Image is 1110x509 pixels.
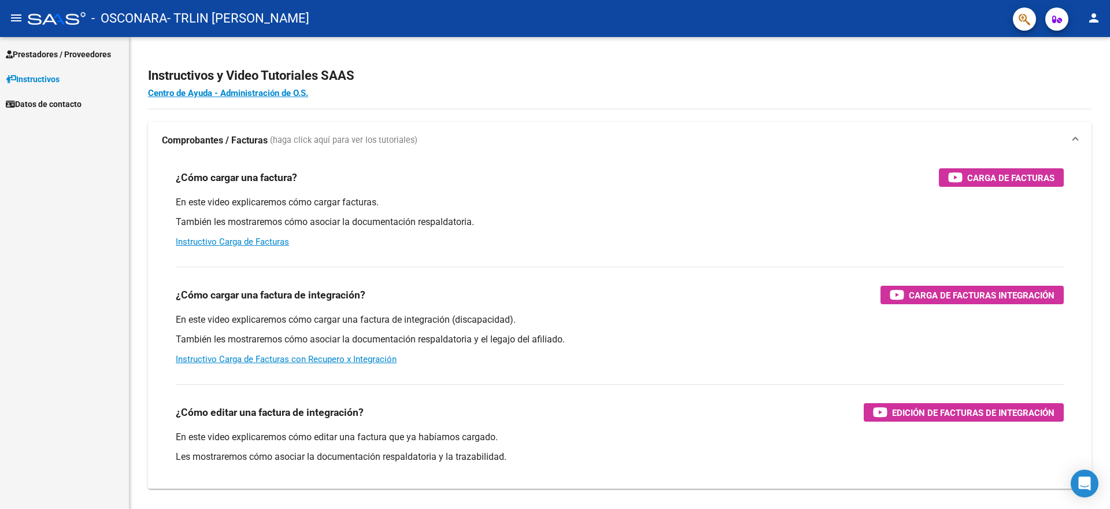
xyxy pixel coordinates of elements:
[176,333,1064,346] p: También les mostraremos cómo asociar la documentación respaldatoria y el legajo del afiliado.
[148,159,1091,489] div: Comprobantes / Facturas (haga click aquí para ver los tutoriales)
[162,134,268,147] strong: Comprobantes / Facturas
[1087,11,1101,25] mat-icon: person
[176,313,1064,326] p: En este video explicaremos cómo cargar una factura de integración (discapacidad).
[91,6,167,31] span: - OSCONARA
[176,354,397,364] a: Instructivo Carga de Facturas con Recupero x Integración
[176,451,1064,463] p: Les mostraremos cómo asociar la documentación respaldatoria y la trazabilidad.
[880,286,1064,304] button: Carga de Facturas Integración
[892,405,1054,420] span: Edición de Facturas de integración
[909,288,1054,303] span: Carga de Facturas Integración
[167,6,309,31] span: - TRLIN [PERSON_NAME]
[9,11,23,25] mat-icon: menu
[270,134,417,147] span: (haga click aquí para ver los tutoriales)
[1071,470,1098,497] div: Open Intercom Messenger
[6,98,82,110] span: Datos de contacto
[148,65,1091,87] h2: Instructivos y Video Tutoriales SAAS
[176,431,1064,444] p: En este video explicaremos cómo editar una factura que ya habíamos cargado.
[148,122,1091,159] mat-expansion-panel-header: Comprobantes / Facturas (haga click aquí para ver los tutoriales)
[967,171,1054,185] span: Carga de Facturas
[6,48,111,61] span: Prestadores / Proveedores
[176,237,289,247] a: Instructivo Carga de Facturas
[176,169,297,186] h3: ¿Cómo cargar una factura?
[176,287,365,303] h3: ¿Cómo cargar una factura de integración?
[864,403,1064,422] button: Edición de Facturas de integración
[6,73,60,86] span: Instructivos
[176,216,1064,228] p: También les mostraremos cómo asociar la documentación respaldatoria.
[176,196,1064,209] p: En este video explicaremos cómo cargar facturas.
[176,404,364,421] h3: ¿Cómo editar una factura de integración?
[939,168,1064,187] button: Carga de Facturas
[148,88,308,98] a: Centro de Ayuda - Administración de O.S.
